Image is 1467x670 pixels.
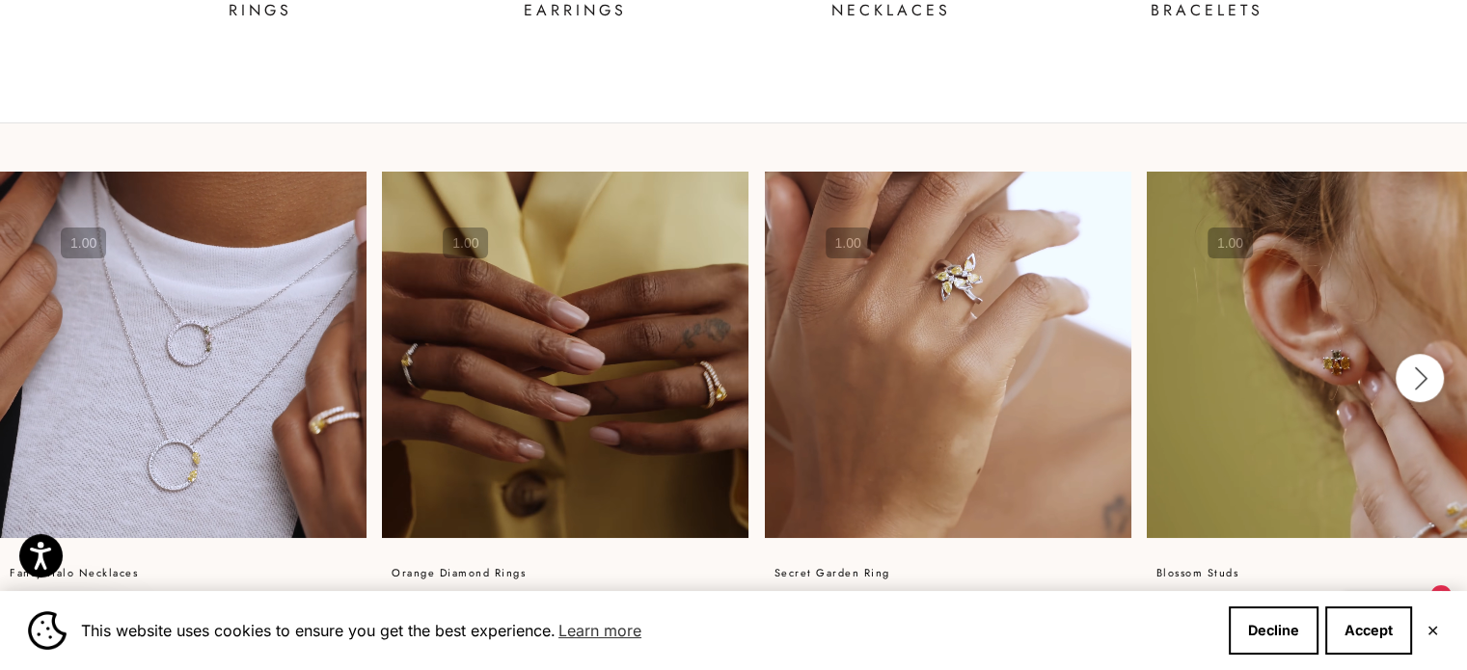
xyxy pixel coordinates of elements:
button: Close [1426,625,1439,636]
a: Learn more [556,616,644,645]
p: blossom studs [1156,561,1239,584]
p: orange diamond rings [392,561,526,584]
button: Accept [1325,606,1412,655]
p: Secret Garden ring [774,561,890,584]
a: Secret Garden ring [765,172,1131,584]
button: Decline [1229,606,1318,655]
p: fancy halo necklaces [10,561,138,584]
span: This website uses cookies to ensure you get the best experience. [81,616,1213,645]
a: orange diamond rings [382,172,748,584]
img: Cookie banner [28,611,67,650]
